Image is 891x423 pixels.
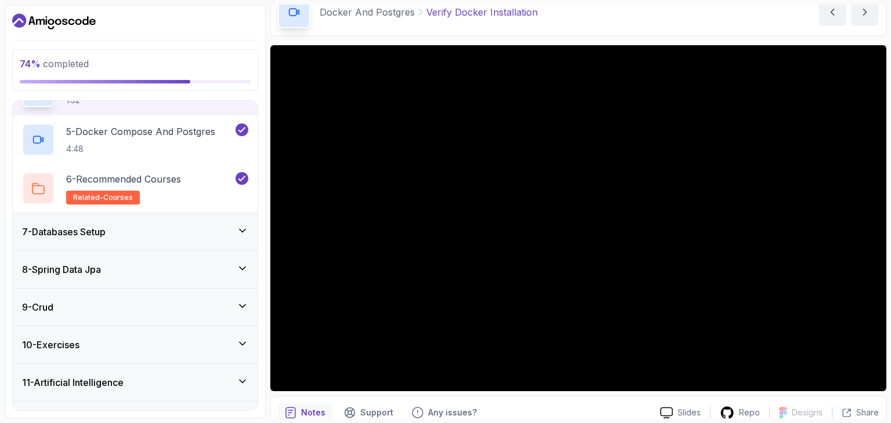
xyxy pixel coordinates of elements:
[405,403,484,422] button: Feedback button
[13,213,258,250] button: 7-Databases Setup
[22,262,101,276] h3: 8 - Spring Data Jpa
[22,172,248,205] button: 6-Recommended Coursesrelated-courses
[856,407,879,418] p: Share
[337,403,400,422] button: Support button
[22,300,53,314] h3: 9 - Crud
[13,364,258,401] button: 11-Artificial Intelligence
[320,5,415,19] p: Docker And Postgres
[66,172,181,186] p: 6 - Recommended Courses
[278,403,332,422] button: notes button
[13,326,258,363] button: 10-Exercises
[270,45,886,391] iframe: 4 - Verify Docker Installation
[20,58,89,70] span: completed
[22,225,106,239] h3: 7 - Databases Setup
[66,125,215,138] p: 5 - Docker Compose And Postgres
[832,407,879,418] button: Share
[13,251,258,288] button: 8-Spring Data Jpa
[711,406,769,420] a: Repo
[792,407,823,418] p: Designs
[20,58,41,70] span: 74 %
[22,375,124,389] h3: 11 - Artificial Intelligence
[301,407,325,418] p: Notes
[22,123,248,156] button: 5-Docker Compose And Postgres4:48
[651,407,710,419] a: Slides
[13,289,258,326] button: 9-Crud
[426,5,538,19] p: Verify Docker Installation
[22,338,79,352] h3: 10 - Exercises
[678,407,701,418] p: Slides
[428,407,477,418] p: Any issues?
[12,12,96,31] a: Dashboard
[360,407,393,418] p: Support
[739,407,760,418] p: Repo
[73,193,133,202] span: related-courses
[66,143,215,155] p: 4:48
